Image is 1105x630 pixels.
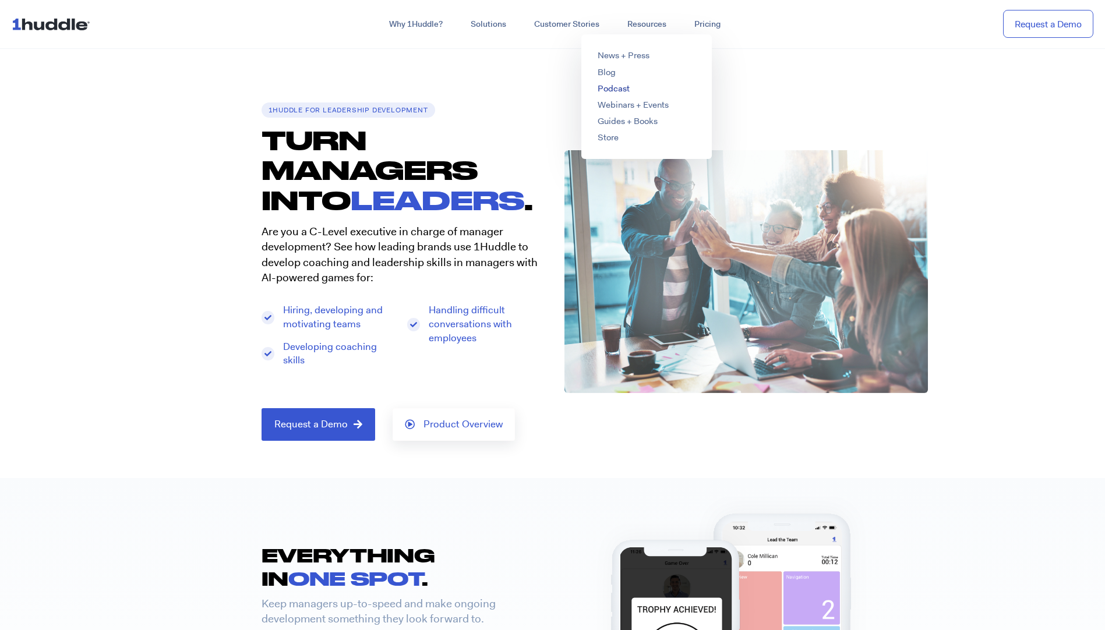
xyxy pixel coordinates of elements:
h6: 1Huddle for LEADERSHIP DEVELOPMENT [262,102,435,118]
p: Are you a C-Level executive in charge of manager development? See how leading brands use 1Huddle ... [262,224,541,286]
a: News + Press [598,49,649,61]
span: Handling difficult conversations with employees [426,303,541,345]
span: Hiring, developing and motivating teams [280,303,396,331]
a: Why 1Huddle? [375,14,457,35]
a: Request a Demo [262,408,375,441]
a: Resources [613,14,680,35]
span: Request a Demo [274,419,348,430]
a: Guides + Books [598,115,658,127]
a: Blog [598,66,616,78]
p: Keep managers up-to-speed and make ongoing development something they look forward to. [262,596,544,627]
a: Podcast [598,83,630,94]
a: Customer Stories [520,14,613,35]
span: Developing coaching skills [280,340,396,368]
a: Product Overview [393,408,515,441]
h2: EVERYTHING IN . [262,543,524,590]
a: Webinars + Events [598,99,669,111]
a: Request a Demo [1003,10,1093,38]
a: Solutions [457,14,520,35]
a: Store [598,132,619,143]
span: LEADERS [351,185,524,215]
a: Pricing [680,14,735,35]
h1: TURN MANAGERS INTO . [262,125,553,215]
span: Product Overview [423,419,503,430]
img: ... [12,13,95,35]
span: ONE SPOT [288,567,422,589]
